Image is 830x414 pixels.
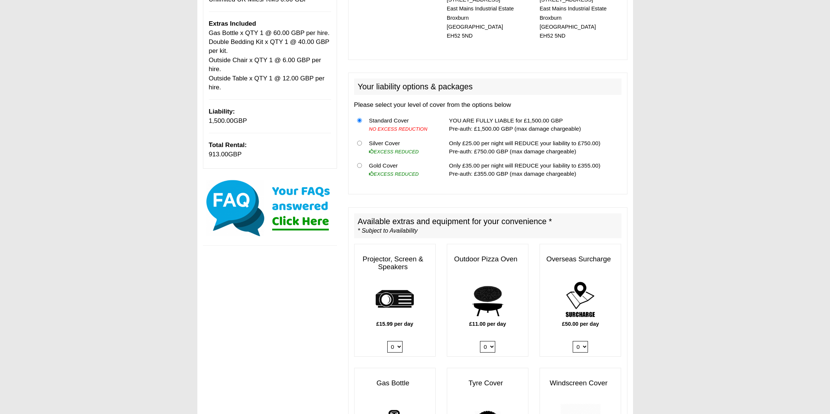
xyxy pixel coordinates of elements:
[446,159,621,181] td: Only £35.00 per night will REDUCE your liability to £355.00) Pre-auth: £355.00 GBP (max damage ch...
[354,252,435,275] h3: Projector, Screen & Speakers
[369,126,427,132] i: NO EXCESS REDUCTION
[376,321,413,327] b: £15.99 per day
[467,280,508,320] img: pizza.png
[203,178,337,238] img: Click here for our most common FAQs
[209,20,256,27] b: Extras Included
[354,79,621,95] h2: Your liability options & packages
[375,280,415,320] img: projector.png
[358,227,418,234] i: * Subject to Availability
[469,321,506,327] b: £11.00 per day
[560,280,601,320] img: surcharge.png
[369,171,419,177] i: EXCESS REDUCED
[447,376,528,391] h3: Tyre Cover
[446,136,621,159] td: Only £25.00 per night will REDUCE your liability to £750.00) Pre-auth: £750.00 GBP (max damage ch...
[209,29,330,91] span: Gas Bottle x QTY 1 @ 60.00 GBP per hire. Double Bedding Kit x QTY 1 @ 40.00 GBP per kit. Outside ...
[562,321,599,327] b: £50.00 per day
[446,114,621,136] td: YOU ARE FULLY LIABLE for £1,500.00 GBP Pre-auth: £1,500.00 GBP (max damage chargeable)
[209,108,235,115] b: Liability:
[369,149,419,155] i: EXCESS REDUCED
[354,213,621,239] h2: Available extras and equipment for your convenience *
[209,151,228,158] span: 913.00
[366,159,438,181] td: Gold Cover
[209,141,331,159] p: GBP
[366,114,438,136] td: Standard Cover
[209,107,331,125] p: GBP
[354,101,621,109] p: Please select your level of cover from the options below
[209,117,234,124] span: 1,500.00
[540,252,621,267] h3: Overseas Surcharge
[366,136,438,159] td: Silver Cover
[540,376,621,391] h3: Windscreen Cover
[354,376,435,391] h3: Gas Bottle
[447,252,528,267] h3: Outdoor Pizza Oven
[209,141,247,149] b: Total Rental:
